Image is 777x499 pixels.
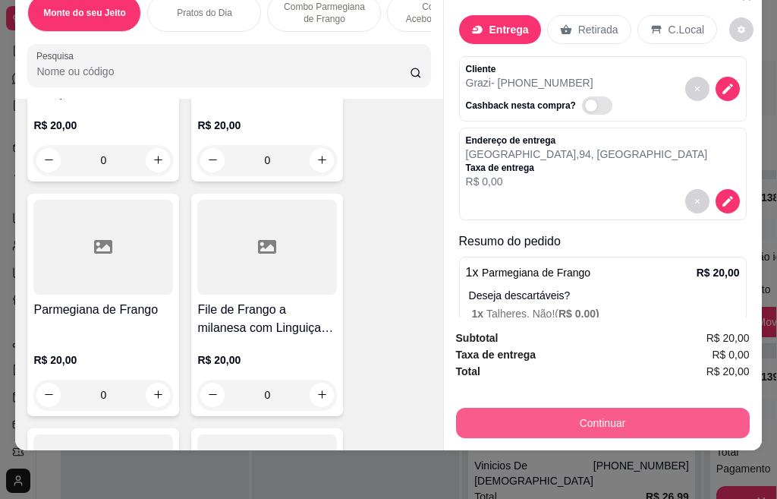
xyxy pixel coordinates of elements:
label: Pesquisa [36,49,79,62]
strong: Taxa de entrega [456,349,536,361]
p: Resumo do pedido [459,232,747,251]
span: R$ 20,00 [706,330,750,346]
h4: File de Frango a milanesa com Linguiça assada [197,301,337,337]
button: decrease-product-quantity [729,17,753,42]
span: 1 x [472,308,486,320]
p: Cashback nesta compra? [466,99,576,112]
h4: Parmegiana de Frango [33,301,173,319]
p: R$ 20,00 [197,118,337,133]
p: Taxa de entrega [466,162,708,174]
p: 1 x [466,264,591,282]
span: R$ 0,00 [712,346,749,363]
button: decrease-product-quantity [716,189,740,213]
span: R$ 20,00 [706,363,750,380]
p: R$ 0,00 [466,174,708,189]
label: Automatic updates [582,96,618,115]
p: C.Local [668,22,704,37]
p: Endereço de entrega [466,134,708,147]
p: [GEOGRAPHIC_DATA] , 94 , [GEOGRAPHIC_DATA] [466,147,708,162]
p: R$ 20,00 [33,118,173,133]
p: Contra Filé Acebolado & Fritas [400,1,488,25]
p: Entrega [489,22,529,37]
strong: Subtotal [456,332,499,344]
p: Cliente [466,63,618,75]
p: Talheres, Não! ( [472,306,740,321]
button: decrease-product-quantity [716,77,740,101]
button: decrease-product-quantity [685,77,709,101]
p: Monte do seu Jeito [43,7,126,19]
p: Pratos do Dia [177,7,232,19]
p: Combo Parmegiana de Frango [280,1,368,25]
p: Deseja descartáveis? [469,288,740,303]
p: Retirada [578,22,618,37]
button: decrease-product-quantity [685,189,709,213]
strong: Total [456,365,480,377]
span: R$ 0,00 ) [558,308,599,320]
button: Continuar [456,408,750,438]
p: R$ 20,00 [33,352,173,368]
p: R$ 20,00 [197,352,337,368]
span: Parmegiana de Frango [482,267,590,279]
input: Pesquisa [36,64,410,79]
p: Grazi - [PHONE_NUMBER] [466,75,618,90]
p: R$ 20,00 [697,265,740,280]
